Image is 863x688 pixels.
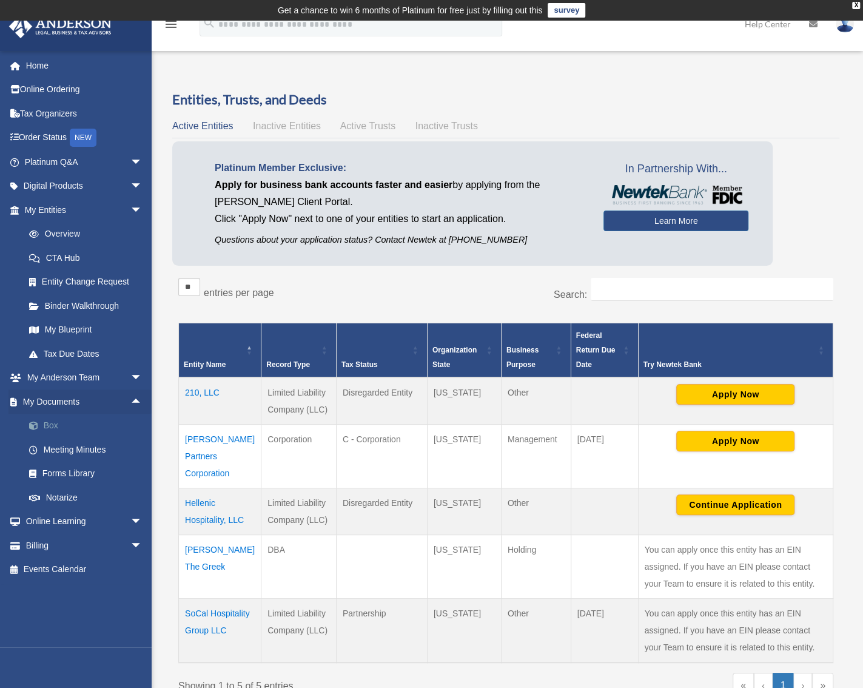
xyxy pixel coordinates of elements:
[130,198,155,223] span: arrow_drop_down
[501,424,571,488] td: Management
[415,121,478,131] span: Inactive Trusts
[261,535,337,598] td: DBA
[215,211,585,228] p: Click "Apply Now" next to one of your entities to start an application.
[164,17,178,32] i: menu
[852,2,860,9] div: close
[8,78,161,102] a: Online Ordering
[215,160,585,177] p: Platinum Member Exclusive:
[427,323,501,377] th: Organization State: Activate to sort
[130,150,155,175] span: arrow_drop_down
[17,294,155,318] a: Binder Walkthrough
[336,598,427,663] td: Partnership
[427,424,501,488] td: [US_STATE]
[548,3,585,18] a: survey
[638,598,833,663] td: You can apply once this entity has an EIN assigned. If you have an EIN please contact your Team t...
[427,377,501,425] td: [US_STATE]
[501,488,571,535] td: Other
[17,222,149,246] a: Overview
[638,323,833,377] th: Try Newtek Bank : Activate to sort
[17,462,161,486] a: Forms Library
[278,3,543,18] div: Get a chance to win 6 months of Platinum for free just by filling out this
[603,211,748,231] a: Learn More
[179,323,261,377] th: Entity Name: Activate to invert sorting
[261,424,337,488] td: Corporation
[432,346,477,369] span: Organization State
[501,598,571,663] td: Other
[172,90,839,109] h3: Entities, Trusts, and Deeds
[609,185,742,204] img: NewtekBankLogoSM.png
[340,121,396,131] span: Active Trusts
[17,485,161,510] a: Notarize
[17,318,155,342] a: My Blueprint
[8,101,161,126] a: Tax Organizers
[501,323,571,377] th: Business Purpose: Activate to sort
[17,246,155,270] a: CTA Hub
[215,177,585,211] p: by applying from the [PERSON_NAME] Client Portal.
[17,270,155,294] a: Entity Change Request
[5,15,115,38] img: Anderson Advisors Platinum Portal
[676,494,794,515] button: Continue Application
[130,390,155,414] span: arrow_drop_up
[70,129,96,147] div: NEW
[17,342,155,366] a: Tax Due Dates
[427,535,501,598] td: [US_STATE]
[130,533,155,558] span: arrow_drop_down
[164,21,178,32] a: menu
[427,488,501,535] td: [US_STATE]
[179,488,261,535] td: Hellenic Hospitality, LLC
[501,535,571,598] td: Holding
[336,323,427,377] th: Tax Status: Activate to sort
[261,488,337,535] td: Limited Liability Company (LLC)
[643,357,814,372] div: Try Newtek Bank
[130,510,155,535] span: arrow_drop_down
[261,323,337,377] th: Record Type: Activate to sort
[576,331,616,369] span: Federal Return Due Date
[571,323,638,377] th: Federal Return Due Date: Activate to sort
[253,121,321,131] span: Inactive Entities
[215,232,585,248] p: Questions about your application status? Contact Newtek at [PHONE_NUMBER]
[17,437,161,462] a: Meeting Minutes
[179,424,261,488] td: [PERSON_NAME] Partners Corporation
[638,535,833,598] td: You can apply once this entity has an EIN assigned. If you have an EIN please contact your Team t...
[130,174,155,199] span: arrow_drop_down
[179,598,261,663] td: SoCal Hospitality Group LLC
[130,366,155,391] span: arrow_drop_down
[676,384,794,405] button: Apply Now
[8,510,161,534] a: Online Learningarrow_drop_down
[501,377,571,425] td: Other
[179,377,261,425] td: 210, LLC
[8,533,161,558] a: Billingarrow_drop_down
[261,598,337,663] td: Limited Liability Company (LLC)
[8,126,161,150] a: Order StatusNEW
[571,598,638,663] td: [DATE]
[427,598,501,663] td: [US_STATE]
[203,16,216,30] i: search
[603,160,748,179] span: In Partnership With...
[554,289,587,300] label: Search:
[571,424,638,488] td: [DATE]
[341,360,378,369] span: Tax Status
[8,150,161,174] a: Platinum Q&Aarrow_drop_down
[8,174,161,198] a: Digital Productsarrow_drop_down
[204,288,274,298] label: entries per page
[8,558,161,582] a: Events Calendar
[8,390,161,414] a: My Documentsarrow_drop_up
[336,377,427,425] td: Disregarded Entity
[179,535,261,598] td: [PERSON_NAME] The Greek
[8,53,161,78] a: Home
[836,15,854,33] img: User Pic
[506,346,539,369] span: Business Purpose
[336,424,427,488] td: C - Corporation
[336,488,427,535] td: Disregarded Entity
[266,360,310,369] span: Record Type
[215,180,452,190] span: Apply for business bank accounts faster and easier
[8,366,161,390] a: My Anderson Teamarrow_drop_down
[17,414,161,438] a: Box
[261,377,337,425] td: Limited Liability Company (LLC)
[172,121,233,131] span: Active Entities
[676,431,794,451] button: Apply Now
[8,198,155,222] a: My Entitiesarrow_drop_down
[184,360,226,369] span: Entity Name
